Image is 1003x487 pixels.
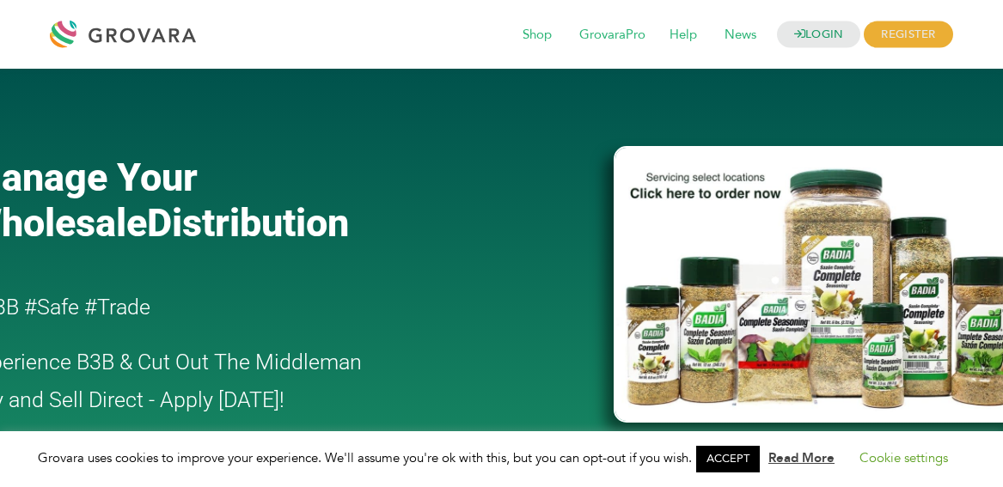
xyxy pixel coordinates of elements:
[38,449,965,466] span: Grovara uses cookies to improve your experience. We'll assume you're ok with this, but you can op...
[859,449,948,466] a: Cookie settings
[712,26,768,45] a: News
[567,26,657,45] a: GrovaraPro
[657,26,709,45] a: Help
[147,200,349,246] span: Distribution
[777,21,861,48] a: LOGIN
[511,19,564,52] span: Shop
[696,446,760,472] a: ACCEPT
[657,19,709,52] span: Help
[768,449,835,466] a: Read More
[864,21,952,48] span: REGISTER
[567,19,657,52] span: GrovaraPro
[712,19,768,52] span: News
[511,26,564,45] a: Shop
